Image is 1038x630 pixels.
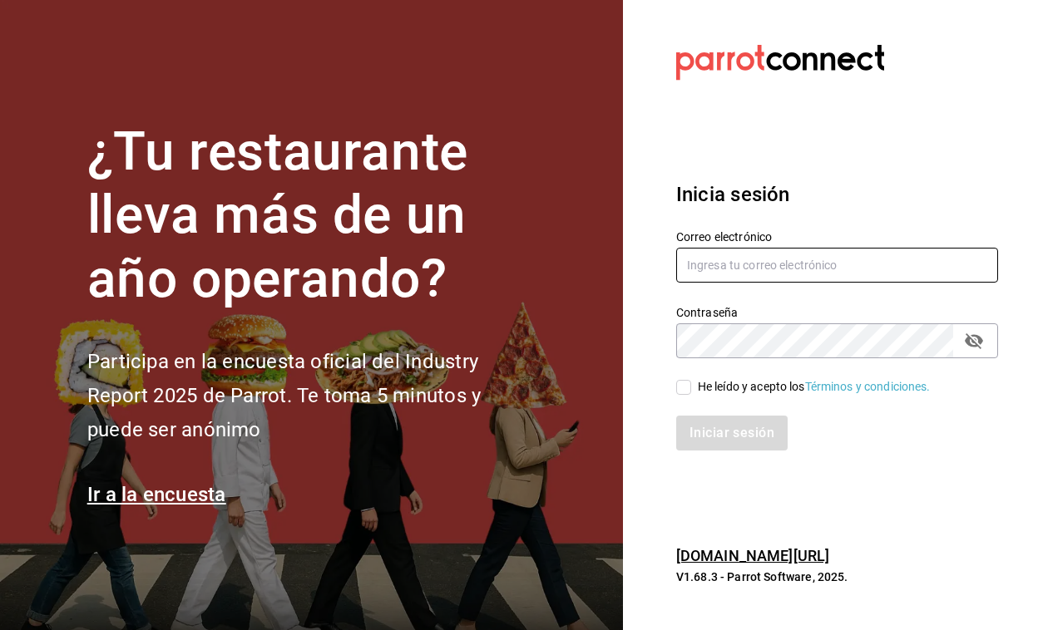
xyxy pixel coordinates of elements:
[676,306,998,317] label: Contraseña
[87,345,536,446] h2: Participa en la encuesta oficial del Industry Report 2025 de Parrot. Te toma 5 minutos y puede se...
[676,248,998,283] input: Ingresa tu correo electrónico
[87,121,536,312] h1: ¿Tu restaurante lleva más de un año operando?
[676,230,998,242] label: Correo electrónico
[87,483,226,506] a: Ir a la encuesta
[698,378,931,396] div: He leído y acepto los
[960,327,988,355] button: passwordField
[676,547,829,564] a: [DOMAIN_NAME][URL]
[805,380,931,393] a: Términos y condiciones.
[676,180,998,209] h3: Inicia sesión
[676,568,998,585] p: V1.68.3 - Parrot Software, 2025.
